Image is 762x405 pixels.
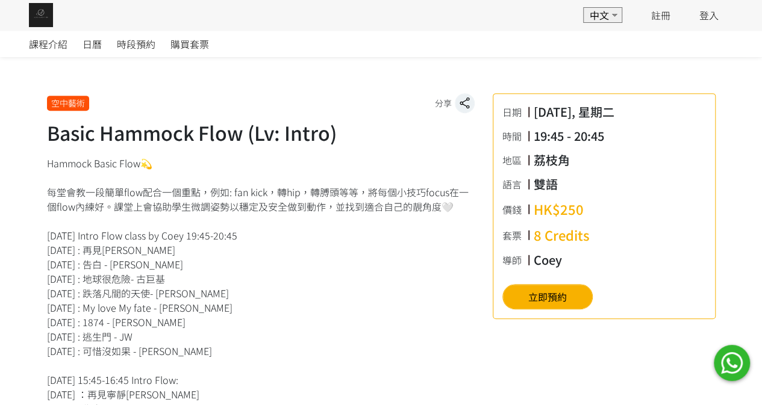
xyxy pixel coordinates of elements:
[29,3,53,27] img: img_61c0148bb0266
[534,225,590,245] div: 8 Credits
[47,96,89,111] div: 空中藝術
[435,97,452,110] span: 分享
[117,37,155,51] span: 時段預約
[29,31,67,57] a: 課程介紹
[502,153,528,167] div: 地區
[170,31,209,57] a: 購買套票
[502,129,528,143] div: 時間
[534,103,614,121] div: [DATE], 星期二
[502,253,528,267] div: 導師
[534,199,584,219] div: HK$250
[502,202,528,217] div: 價錢
[29,37,67,51] span: 課程介紹
[534,175,558,193] div: 雙語
[117,31,155,57] a: 時段預約
[502,105,528,119] div: 日期
[47,118,475,147] h1: Basic Hammock Flow (Lv: Intro)
[534,127,604,145] div: 19:45 - 20:45
[699,8,719,22] a: 登入
[502,228,528,243] div: 套票
[83,37,102,51] span: 日曆
[534,151,570,169] div: 荔枝角
[502,177,528,191] div: 語言
[651,8,670,22] a: 註冊
[83,31,102,57] a: 日曆
[534,251,562,269] div: Coey
[170,37,209,51] span: 購買套票
[502,284,593,309] button: 立即預約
